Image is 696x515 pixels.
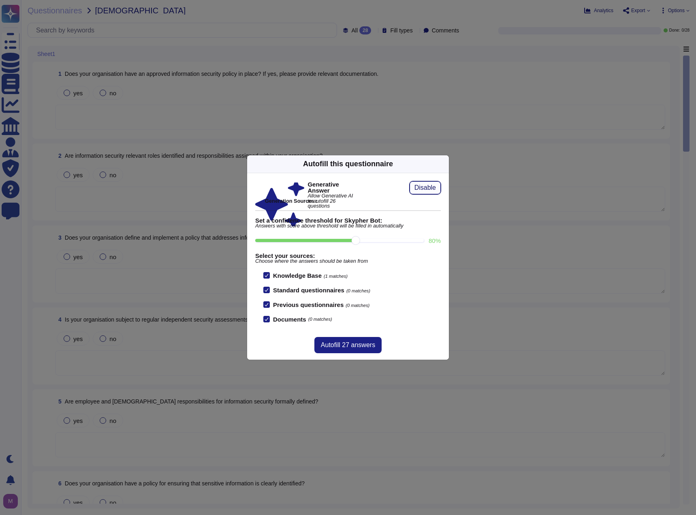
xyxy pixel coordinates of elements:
button: Autofill 27 answers [314,337,382,353]
span: Disable [414,185,436,191]
b: Standard questionnaires [273,287,344,294]
span: Choose where the answers should be taken from [255,259,441,264]
div: Autofill this questionnaire [303,159,393,170]
span: (1 matches) [324,274,348,279]
b: Documents [273,316,306,322]
span: (0 matches) [346,288,370,293]
label: 80 % [429,238,441,244]
span: Autofill 27 answers [321,342,375,348]
button: Disable [410,181,441,194]
b: Generation Sources : [265,198,317,204]
span: Answers with score above threshold will be filled in automatically [255,223,441,229]
span: (0 matches) [346,303,369,308]
b: Generative Answer [307,181,357,193]
span: Allow Generative AI to autofill 26 questions [307,193,357,209]
b: Set a confidence threshold for Skypher Bot: [255,217,441,223]
b: Select your sources: [255,253,441,259]
b: Knowledge Base [273,272,322,279]
span: (0 matches) [308,317,332,322]
b: Previous questionnaires [273,301,344,308]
